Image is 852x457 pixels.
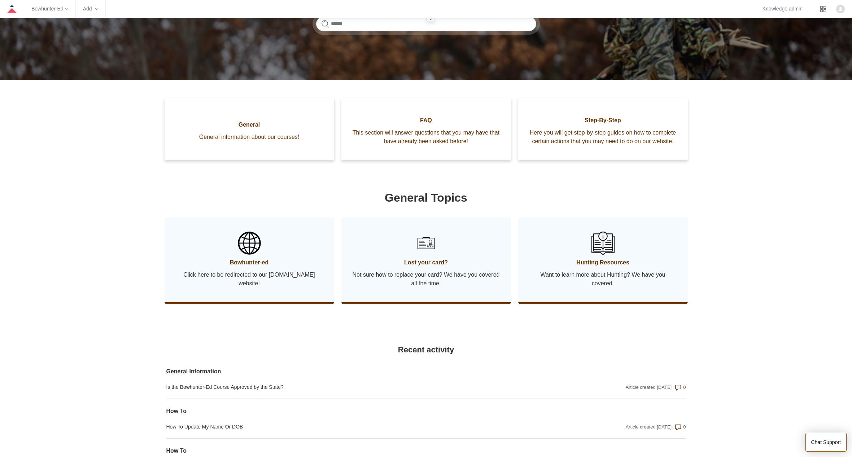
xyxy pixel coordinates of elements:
div: Article created [DATE] [626,384,672,391]
a: Is the Bowhunter-Ed Course Approved by the State? [166,383,530,391]
a: How To Update My Name Or DOB [166,423,530,431]
span: Want to learn more about Hunting? We have you covered. [529,271,677,288]
h2: Recent activity [166,344,686,356]
span: Bowhunter-ed [175,258,323,267]
zd-hc-trigger: Bowhunter-Ed [31,7,68,11]
zd-hc-trigger: Click your profile icon to open the profile menu [836,5,845,13]
span: Here you will get step-by-step guides on how to complete certain actions that you may need to do ... [529,128,677,146]
span: This section will answer questions that you may have that have already been asked before! [352,128,500,146]
a: General Information [166,367,530,376]
span: Lost your card? [352,258,500,267]
img: 01JRG6G4NA4NJ1BVG8MJM761YH [415,232,438,255]
a: How To [166,447,530,455]
span: Not sure how to replace your card? We have you covered all the time. [352,271,500,288]
span: Hunting Resources [529,258,677,267]
span: Click here to be redirected to our [DOMAIN_NAME] website! [175,271,323,288]
span: Step-By-Step [529,116,677,125]
a: Step-By-Step Here you will get step-by-step guides on how to complete certain actions that you ma... [518,98,688,160]
h1: General Topics [166,189,686,206]
span: General [175,120,323,129]
span: General information about our courses! [175,133,323,141]
a: Hunting Resources Want to learn more about Hunting? We have you covered. [518,217,688,302]
div: Article created [DATE] [626,423,672,431]
a: Knowledge admin [763,7,803,11]
input: Search [316,17,536,31]
a: General General information about our courses! [165,98,334,160]
a: FAQ This section will answer questions that you may have that have already been asked before! [341,98,511,160]
a: How To [166,407,530,416]
img: 01JRG6G4A481AVZZCTCJ0RD6HR [238,232,261,255]
zd-hc-resizer: Guide navigation [426,18,435,21]
span: FAQ [352,116,500,125]
a: Lost your card? Not sure how to replace your card? We have you covered all the time. [341,217,511,302]
a: Bowhunter-ed Click here to be redirected to our [DOMAIN_NAME] website! [165,217,334,302]
img: 01JT3YEZW1ZE7251XY5NCT3K88 [591,232,615,255]
zd-hc-trigger: Add [83,7,98,11]
img: user avatar [836,5,845,13]
button: Chat Support [805,433,847,452]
